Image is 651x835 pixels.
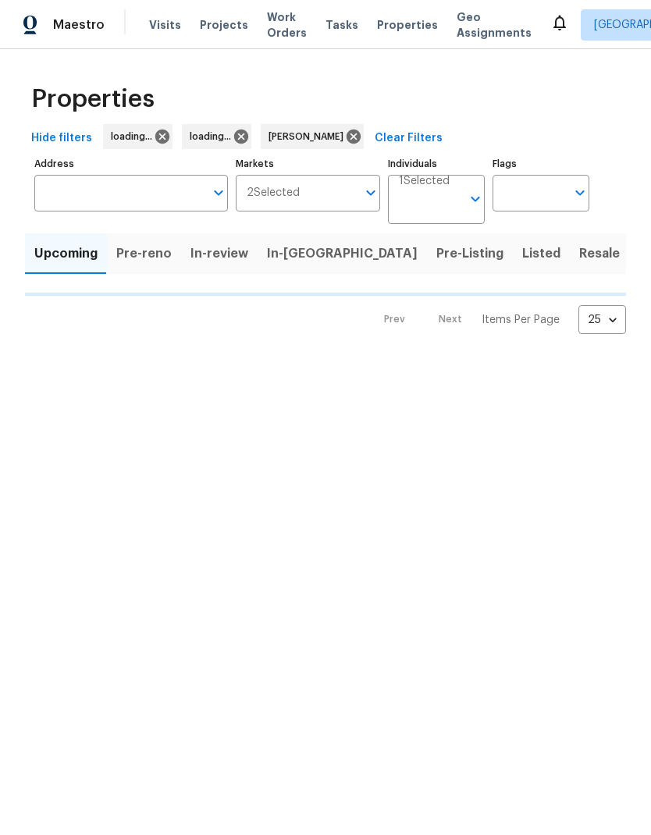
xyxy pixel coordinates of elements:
span: In-[GEOGRAPHIC_DATA] [267,243,418,265]
span: Work Orders [267,9,307,41]
div: loading... [182,124,251,149]
label: Markets [236,159,381,169]
button: Open [569,182,591,204]
span: Maestro [53,17,105,33]
span: 1 Selected [399,175,450,188]
span: loading... [190,129,237,144]
span: Upcoming [34,243,98,265]
span: Pre-Listing [436,243,503,265]
span: Visits [149,17,181,33]
span: 2 Selected [247,187,300,200]
button: Open [208,182,229,204]
nav: Pagination Navigation [369,305,626,334]
span: [PERSON_NAME] [269,129,350,144]
button: Clear Filters [368,124,449,153]
span: Properties [377,17,438,33]
span: Tasks [325,20,358,30]
span: Geo Assignments [457,9,532,41]
div: [PERSON_NAME] [261,124,364,149]
label: Individuals [388,159,485,169]
button: Open [464,188,486,210]
div: 25 [578,300,626,340]
span: Clear Filters [375,129,443,148]
span: Hide filters [31,129,92,148]
div: loading... [103,124,173,149]
span: Listed [522,243,560,265]
span: Projects [200,17,248,33]
span: Properties [31,91,155,107]
p: Items Per Page [482,312,560,328]
span: Pre-reno [116,243,172,265]
button: Open [360,182,382,204]
button: Hide filters [25,124,98,153]
label: Address [34,159,228,169]
span: Resale [579,243,620,265]
span: In-review [190,243,248,265]
span: loading... [111,129,158,144]
label: Flags [493,159,589,169]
